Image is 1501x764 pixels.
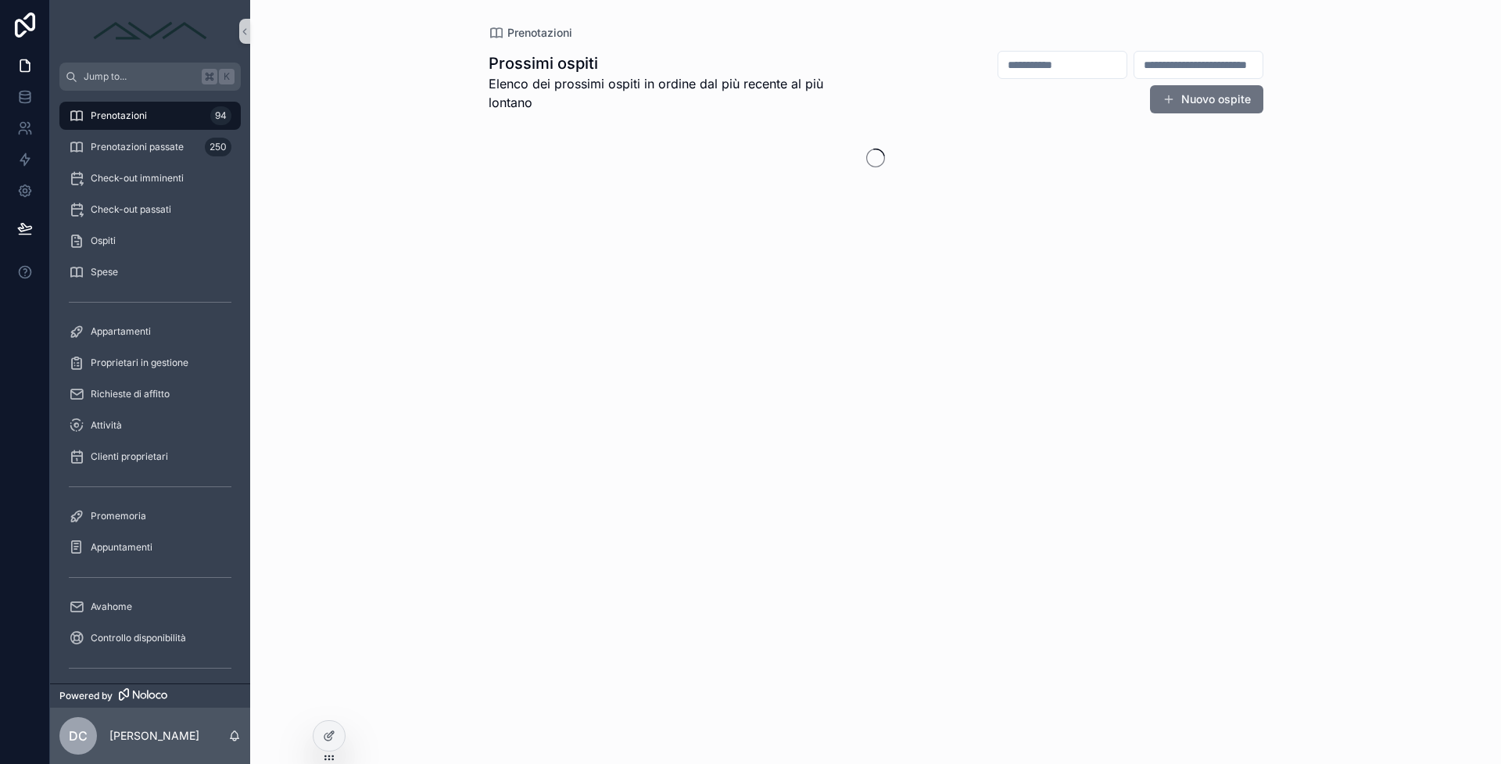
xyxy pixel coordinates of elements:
a: Avahome [59,593,241,621]
span: Powered by [59,690,113,702]
a: Prenotazioni94 [59,102,241,130]
p: [PERSON_NAME] [109,728,199,744]
a: Appuntamenti [59,533,241,561]
span: Prenotazioni passate [91,141,184,153]
a: Prenotazioni passate250 [59,133,241,161]
a: Clienti proprietari [59,443,241,471]
span: Check-out imminenti [91,172,184,185]
button: Jump to...K [59,63,241,91]
span: Appartamenti [91,325,151,338]
span: Prenotazioni [91,109,147,122]
span: Appuntamenti [91,541,152,554]
a: Richieste di affitto [59,380,241,408]
span: K [220,70,233,83]
a: Check-out passati [59,195,241,224]
a: Proprietari in gestione [59,349,241,377]
span: Proprietari in gestione [91,357,188,369]
a: Powered by [50,683,250,708]
span: Jump to... [84,70,195,83]
span: Attività [91,419,122,432]
span: Promemoria [91,510,146,522]
a: Prenotazioni [489,25,572,41]
span: Check-out passati [91,203,171,216]
span: Richieste di affitto [91,388,170,400]
h1: Prossimi ospiti [489,52,869,74]
button: Nuovo ospite [1150,85,1263,113]
span: Spese [91,266,118,278]
a: Promemoria [59,502,241,530]
span: Avahome [91,601,132,613]
span: Ospiti [91,235,116,247]
a: Attività [59,411,241,439]
div: scrollable content [50,91,250,683]
div: 250 [205,138,231,156]
div: 94 [210,106,231,125]
a: Appartamenti [59,317,241,346]
span: Elenco dei prossimi ospiti in ordine dal più recente al più lontano [489,74,869,112]
a: Check-out imminenti [59,164,241,192]
span: Controllo disponibilità [91,632,186,644]
a: Ospiti [59,227,241,255]
a: Controllo disponibilità [59,624,241,652]
span: DC [69,726,88,745]
img: App logo [88,19,213,44]
span: Clienti proprietari [91,450,168,463]
span: Prenotazioni [507,25,572,41]
a: Spese [59,258,241,286]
